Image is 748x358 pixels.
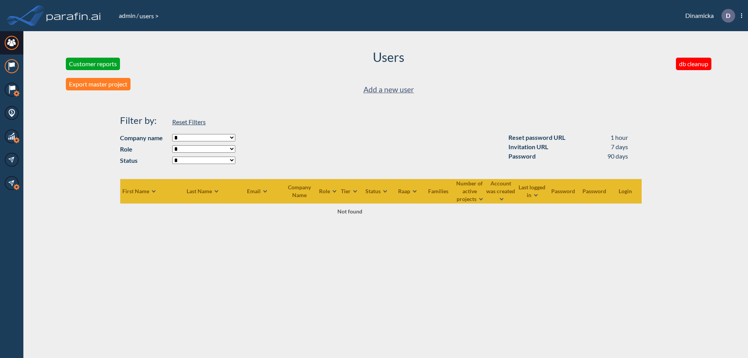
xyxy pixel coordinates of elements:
[118,11,139,20] li: /
[517,179,548,203] th: Last logged in
[423,179,455,203] th: Families
[392,179,423,203] th: Raap
[373,50,404,65] h2: Users
[579,179,610,203] th: Password
[363,83,414,96] a: Add a new user
[120,203,579,219] td: Not found
[610,179,642,203] th: Login
[508,152,536,161] div: Password
[508,133,565,142] div: Reset password URL
[186,179,233,203] th: Last Name
[233,179,282,203] th: Email
[120,156,168,165] strong: Status
[139,12,159,19] span: users >
[66,58,120,70] button: Customer reports
[66,78,131,90] button: Export master project
[118,12,136,19] a: admin
[726,12,730,19] p: D
[455,179,486,203] th: Number of active projects
[172,118,206,125] span: Reset Filters
[120,133,168,143] strong: Company name
[610,133,628,142] div: 1 hour
[676,58,711,70] button: db cleanup
[319,179,338,203] th: Role
[45,8,102,23] img: logo
[120,145,168,154] strong: Role
[486,179,517,203] th: Account was created
[120,115,168,126] h4: Filter by:
[338,179,361,203] th: Tier
[548,179,579,203] th: Password
[674,9,742,23] div: Dinamicka
[611,142,628,152] div: 7 days
[282,179,319,203] th: Company Name
[361,179,392,203] th: Status
[120,179,186,203] th: First Name
[508,142,548,152] div: Invitation URL
[607,152,628,161] div: 90 days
